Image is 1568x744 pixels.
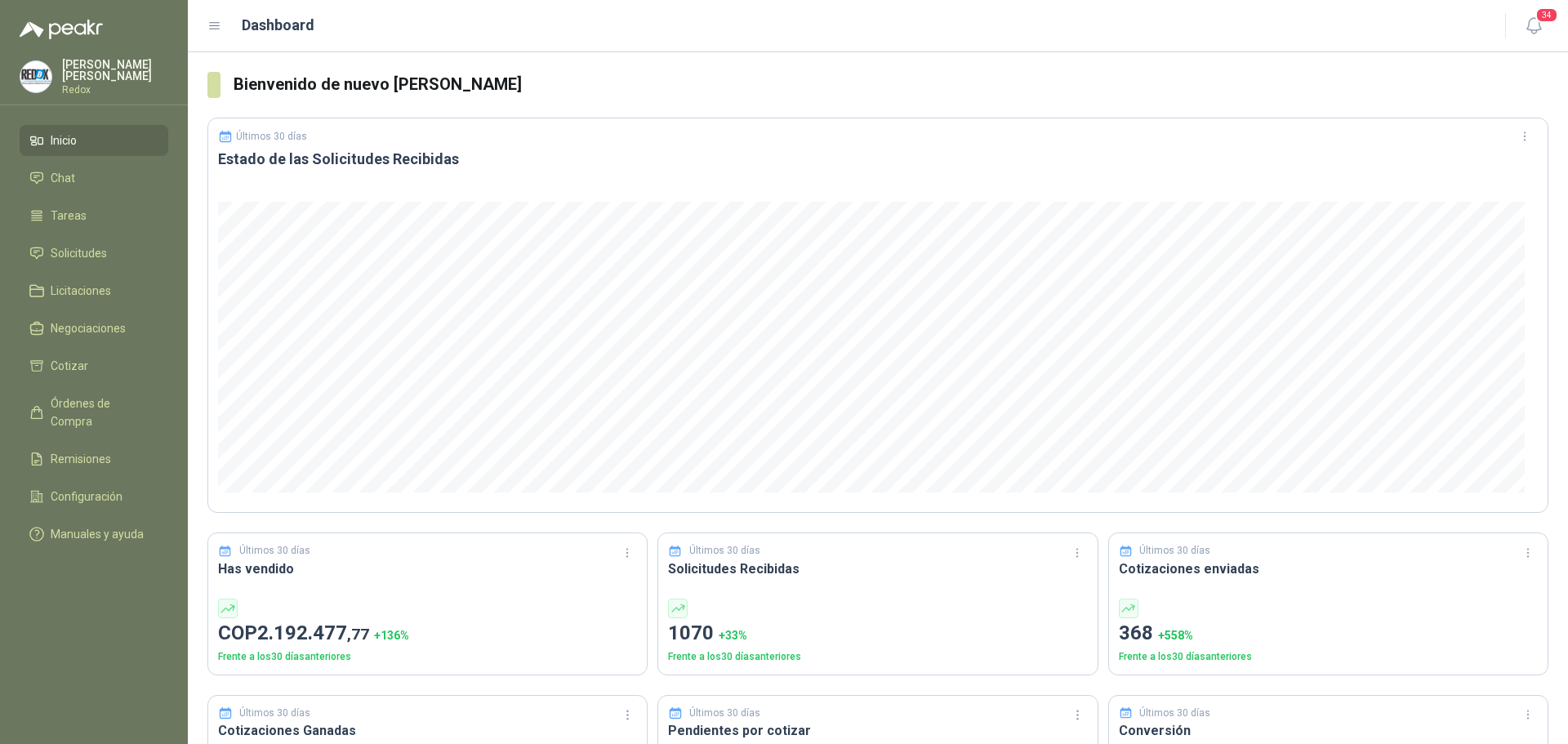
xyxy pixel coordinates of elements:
p: Últimos 30 días [1139,706,1210,721]
a: Órdenes de Compra [20,388,168,437]
p: [PERSON_NAME] [PERSON_NAME] [62,59,168,82]
a: Negociaciones [20,313,168,344]
span: + 558 % [1158,629,1193,642]
a: Configuración [20,481,168,512]
p: Redox [62,85,168,95]
p: Frente a los 30 días anteriores [1119,649,1538,665]
span: + 136 % [374,629,409,642]
span: Configuración [51,488,122,506]
span: Inicio [51,131,77,149]
p: COP [218,618,637,649]
a: Manuales y ayuda [20,519,168,550]
p: Frente a los 30 días anteriores [218,649,637,665]
span: Licitaciones [51,282,111,300]
h3: Bienvenido de nuevo [PERSON_NAME] [234,72,1548,97]
h3: Has vendido [218,559,637,579]
a: Chat [20,163,168,194]
p: Últimos 30 días [236,131,307,142]
span: Negociaciones [51,319,126,337]
a: Solicitudes [20,238,168,269]
span: ,77 [347,625,369,644]
img: Logo peakr [20,20,103,39]
span: Chat [51,169,75,187]
a: Inicio [20,125,168,156]
h3: Cotizaciones enviadas [1119,559,1538,579]
span: 34 [1535,7,1558,23]
h3: Conversión [1119,720,1538,741]
span: Tareas [51,207,87,225]
span: Solicitudes [51,244,107,262]
a: Licitaciones [20,275,168,306]
h3: Estado de las Solicitudes Recibidas [218,149,1538,169]
p: Últimos 30 días [689,706,760,721]
img: Company Logo [20,61,51,92]
a: Tareas [20,200,168,231]
h3: Cotizaciones Ganadas [218,720,637,741]
p: Últimos 30 días [239,706,310,721]
span: Manuales y ayuda [51,525,144,543]
button: 34 [1519,11,1548,41]
a: Cotizar [20,350,168,381]
p: Frente a los 30 días anteriores [668,649,1087,665]
span: Cotizar [51,357,88,375]
a: Remisiones [20,443,168,474]
p: 368 [1119,618,1538,649]
span: 2.192.477 [257,621,369,644]
p: Últimos 30 días [239,543,310,559]
span: + 33 % [719,629,747,642]
span: Órdenes de Compra [51,394,153,430]
p: Últimos 30 días [1139,543,1210,559]
h3: Solicitudes Recibidas [668,559,1087,579]
h3: Pendientes por cotizar [668,720,1087,741]
p: Últimos 30 días [689,543,760,559]
h1: Dashboard [242,14,314,37]
span: Remisiones [51,450,111,468]
p: 1070 [668,618,1087,649]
